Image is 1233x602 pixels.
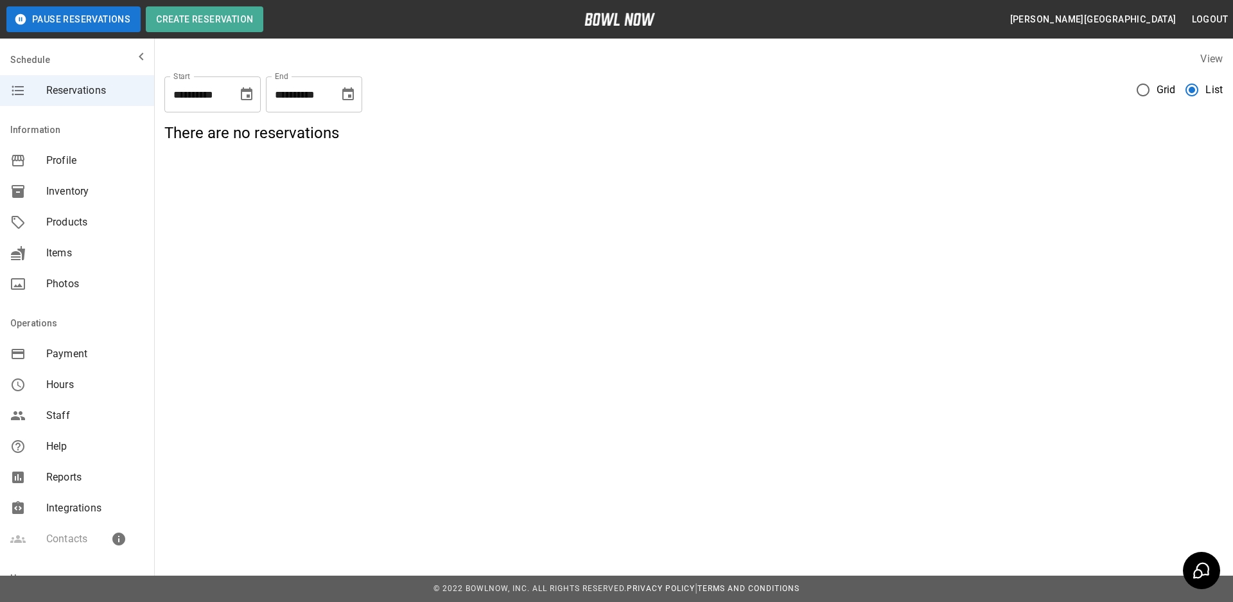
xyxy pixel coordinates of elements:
button: Choose date, selected date is Sep 4, 2025 [234,82,259,107]
span: Staff [46,408,144,423]
a: Privacy Policy [627,584,695,593]
button: [PERSON_NAME][GEOGRAPHIC_DATA] [1005,8,1182,31]
label: View [1200,53,1223,65]
span: Payment [46,346,144,362]
button: Choose date, selected date is Sep 4, 2025 [335,82,361,107]
h5: There are no reservations [164,123,1223,143]
span: Integrations [46,500,144,516]
span: List [1205,82,1223,98]
span: Reservations [46,83,144,98]
span: Help [46,439,144,454]
span: Photos [46,276,144,292]
button: Create Reservation [146,6,263,32]
button: Pause Reservations [6,6,141,32]
span: Items [46,245,144,261]
span: © 2022 BowlNow, Inc. All Rights Reserved. [433,584,627,593]
span: Inventory [46,184,144,199]
button: Logout [1187,8,1233,31]
span: Products [46,215,144,230]
span: Grid [1157,82,1176,98]
a: Terms and Conditions [697,584,800,593]
img: logo [584,13,655,26]
span: Reports [46,470,144,485]
span: Profile [46,153,144,168]
span: Hours [46,377,144,393]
